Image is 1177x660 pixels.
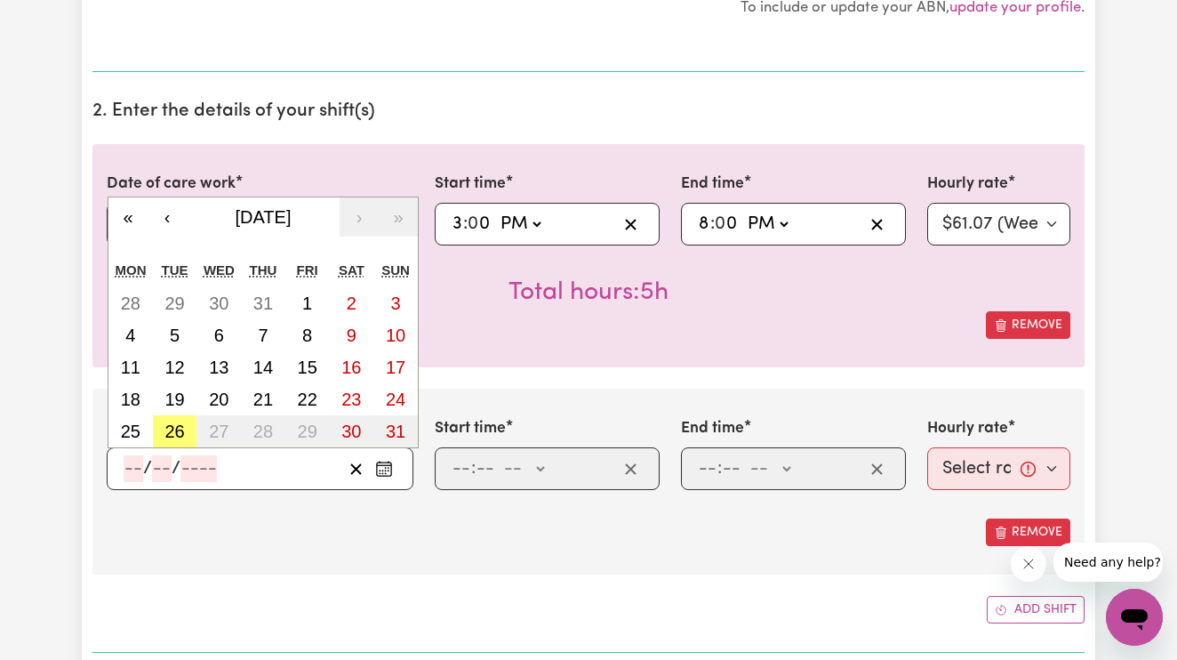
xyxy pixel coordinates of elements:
[143,459,152,479] span: /
[108,197,148,237] button: «
[153,287,197,319] button: 29 July 2025
[373,415,418,447] button: 31 August 2025
[107,417,236,440] label: Date of care work
[330,319,374,351] button: 9 August 2025
[196,415,241,447] button: 27 August 2025
[373,287,418,319] button: 3 August 2025
[347,294,356,313] abbr: 2 August 2025
[108,319,153,351] button: 4 August 2025
[698,211,710,237] input: --
[241,351,285,383] button: 14 August 2025
[107,173,236,196] label: Date of care work
[330,287,374,319] button: 2 August 2025
[125,326,135,345] abbr: 4 August 2025
[152,455,172,482] input: --
[121,294,140,313] abbr: 28 July 2025
[435,173,506,196] label: Start time
[153,351,197,383] button: 12 August 2025
[1011,546,1046,582] iframe: Close message
[469,211,492,237] input: --
[241,319,285,351] button: 7 August 2025
[153,415,197,447] button: 26 August 2025
[253,294,273,313] abbr: 31 July 2025
[452,211,463,237] input: --
[124,455,143,482] input: --
[253,422,273,441] abbr: 28 August 2025
[241,383,285,415] button: 21 August 2025
[209,294,228,313] abbr: 30 July 2025
[330,383,374,415] button: 23 August 2025
[386,326,405,345] abbr: 10 August 2025
[148,197,187,237] button: ‹
[196,383,241,415] button: 20 August 2025
[1106,589,1163,646] iframe: Button to launch messaging window
[285,415,330,447] button: 29 August 2025
[717,211,740,237] input: --
[710,214,715,234] span: :
[370,455,398,482] button: Enter the date of care work
[927,417,1008,440] label: Hourly rate
[285,383,330,415] button: 22 August 2025
[986,519,1070,546] button: Remove this shift
[298,390,317,409] abbr: 22 August 2025
[164,294,184,313] abbr: 29 July 2025
[209,422,228,441] abbr: 27 August 2025
[164,422,184,441] abbr: 26 August 2025
[196,319,241,351] button: 6 August 2025
[214,326,224,345] abbr: 6 August 2025
[285,351,330,383] button: 15 August 2025
[302,326,312,345] abbr: 8 August 2025
[681,173,744,196] label: End time
[339,262,364,278] abbr: Saturday
[258,326,268,345] abbr: 7 August 2025
[722,455,741,482] input: --
[373,319,418,351] button: 10 August 2025
[379,197,418,237] button: »
[302,294,312,313] abbr: 1 August 2025
[236,207,292,227] span: [DATE]
[285,287,330,319] button: 1 August 2025
[196,287,241,319] button: 30 July 2025
[170,326,180,345] abbr: 5 August 2025
[285,319,330,351] button: 8 August 2025
[241,415,285,447] button: 28 August 2025
[927,173,1008,196] label: Hourly rate
[717,459,722,479] span: :
[298,422,317,441] abbr: 29 August 2025
[204,262,235,278] abbr: Wednesday
[463,214,468,234] span: :
[108,383,153,415] button: 18 August 2025
[386,390,405,409] abbr: 24 August 2025
[108,415,153,447] button: 25 August 2025
[341,422,361,441] abbr: 30 August 2025
[347,326,356,345] abbr: 9 August 2025
[341,390,361,409] abbr: 23 August 2025
[164,358,184,377] abbr: 12 August 2025
[298,358,317,377] abbr: 15 August 2025
[373,383,418,415] button: 24 August 2025
[342,455,370,482] button: Clear date
[330,351,374,383] button: 16 August 2025
[253,358,273,377] abbr: 14 August 2025
[330,415,374,447] button: 30 August 2025
[108,351,153,383] button: 11 August 2025
[209,390,228,409] abbr: 20 August 2025
[435,417,506,440] label: Start time
[987,596,1085,624] button: Add another shift
[121,358,140,377] abbr: 11 August 2025
[121,390,140,409] abbr: 18 August 2025
[180,455,217,482] input: ----
[121,422,140,441] abbr: 25 August 2025
[508,280,669,305] span: Total hours worked: 5 hours
[340,197,379,237] button: ›
[386,358,405,377] abbr: 17 August 2025
[250,262,277,278] abbr: Thursday
[241,287,285,319] button: 31 July 2025
[386,422,405,441] abbr: 31 August 2025
[1053,543,1163,582] iframe: Message from company
[209,358,228,377] abbr: 13 August 2025
[986,311,1070,339] button: Remove this shift
[681,417,744,440] label: End time
[92,101,1085,123] h2: 2. Enter the details of your shift(s)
